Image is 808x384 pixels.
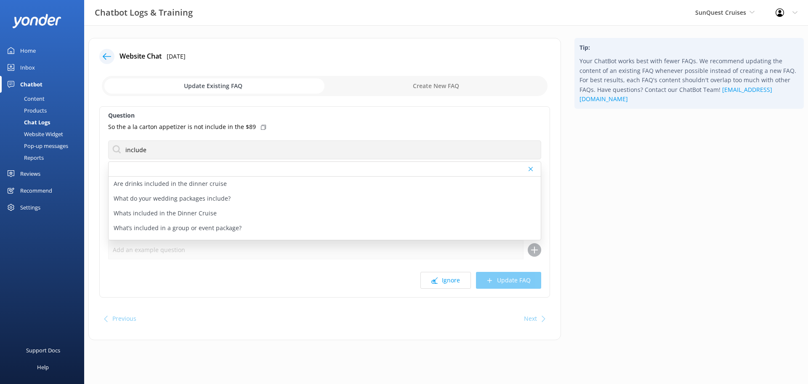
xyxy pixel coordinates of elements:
[695,8,746,16] span: SunQuest Cruises
[114,194,231,203] p: What do your wedding packages include?
[120,51,162,62] h4: Website Chat
[13,14,61,28] img: yonder-white-logo.png
[5,105,47,116] div: Products
[114,179,227,188] p: Are drinks included in the dinner cruise
[114,238,223,247] p: What’s included in a meeting package?
[114,223,242,233] p: What’s included in a group or event package?
[5,152,44,164] div: Reports
[5,116,84,128] a: Chat Logs
[20,76,43,93] div: Chatbot
[5,105,84,116] a: Products
[95,6,193,19] h3: Chatbot Logs & Training
[20,42,36,59] div: Home
[5,93,45,105] div: Content
[20,182,52,199] div: Recommend
[5,116,50,128] div: Chat Logs
[108,240,524,259] input: Add an example question
[5,140,84,152] a: Pop-up messages
[579,86,772,103] a: [EMAIL_ADDRESS][DOMAIN_NAME]
[5,140,68,152] div: Pop-up messages
[5,128,63,140] div: Website Widget
[5,93,84,105] a: Content
[20,59,35,76] div: Inbox
[5,152,84,164] a: Reports
[579,56,799,104] p: Your ChatBot works best with fewer FAQs. We recommend updating the content of an existing FAQ whe...
[20,165,40,182] div: Reviews
[26,342,60,359] div: Support Docs
[20,199,40,216] div: Settings
[108,111,541,120] label: Question
[37,359,49,376] div: Help
[5,128,84,140] a: Website Widget
[108,140,541,159] input: Search for an FAQ to Update...
[579,43,799,52] h4: Tip:
[167,52,186,61] p: [DATE]
[108,122,256,132] p: So the a la carton appetizer is not include in the $89
[114,209,217,218] p: Whats included in the Dinner Cruise
[420,272,471,289] button: Ignore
